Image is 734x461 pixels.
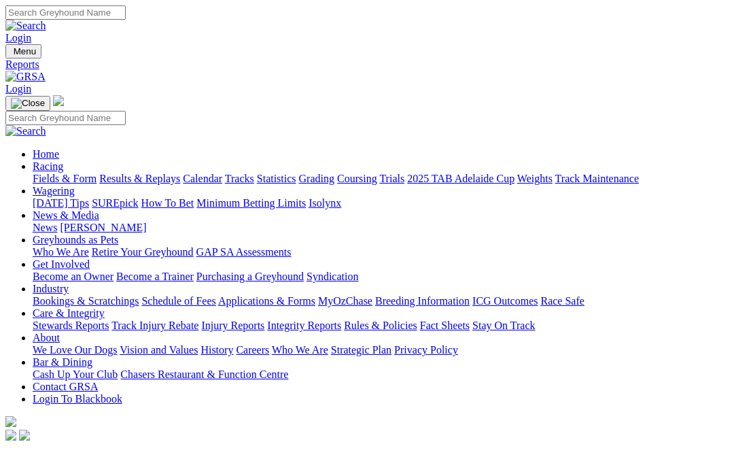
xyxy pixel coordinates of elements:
[33,234,118,245] a: Greyhounds as Pets
[33,148,59,160] a: Home
[5,44,41,58] button: Toggle navigation
[33,173,729,185] div: Racing
[120,369,288,380] a: Chasers Restaurant & Function Centre
[33,344,117,356] a: We Love Our Dogs
[33,222,57,233] a: News
[33,332,60,343] a: About
[33,271,113,282] a: Become an Owner
[272,344,328,356] a: Who We Are
[33,344,729,356] div: About
[5,416,16,427] img: logo-grsa-white.png
[33,185,75,197] a: Wagering
[33,209,99,221] a: News & Media
[236,344,269,356] a: Careers
[267,320,341,331] a: Integrity Reports
[218,295,315,307] a: Applications & Forms
[116,271,194,282] a: Become a Trainer
[92,197,138,209] a: SUREpick
[14,46,36,56] span: Menu
[33,283,69,294] a: Industry
[257,173,296,184] a: Statistics
[33,356,92,368] a: Bar & Dining
[33,320,109,331] a: Stewards Reports
[5,20,46,32] img: Search
[307,271,358,282] a: Syndication
[53,95,64,106] img: logo-grsa-white.png
[33,295,139,307] a: Bookings & Scratchings
[33,173,97,184] a: Fields & Form
[472,295,538,307] a: ICG Outcomes
[196,246,292,258] a: GAP SA Assessments
[33,307,105,319] a: Care & Integrity
[141,197,194,209] a: How To Bet
[33,160,63,172] a: Racing
[331,344,391,356] a: Strategic Plan
[33,222,729,234] div: News & Media
[200,344,233,356] a: History
[5,32,31,44] a: Login
[309,197,341,209] a: Isolynx
[33,369,729,381] div: Bar & Dining
[394,344,458,356] a: Privacy Policy
[33,197,729,209] div: Wagering
[5,125,46,137] img: Search
[141,295,215,307] a: Schedule of Fees
[196,271,304,282] a: Purchasing a Greyhound
[201,320,264,331] a: Injury Reports
[33,381,98,392] a: Contact GRSA
[5,5,126,20] input: Search
[555,173,639,184] a: Track Maintenance
[196,197,306,209] a: Minimum Betting Limits
[5,111,126,125] input: Search
[33,295,729,307] div: Industry
[344,320,417,331] a: Rules & Policies
[379,173,404,184] a: Trials
[33,393,122,405] a: Login To Blackbook
[60,222,146,233] a: [PERSON_NAME]
[472,320,535,331] a: Stay On Track
[540,295,584,307] a: Race Safe
[92,246,194,258] a: Retire Your Greyhound
[11,98,45,109] img: Close
[299,173,334,184] a: Grading
[225,173,254,184] a: Tracks
[33,320,729,332] div: Care & Integrity
[5,83,31,95] a: Login
[5,58,729,71] a: Reports
[5,430,16,441] img: facebook.svg
[318,295,372,307] a: MyOzChase
[5,71,46,83] img: GRSA
[33,271,729,283] div: Get Involved
[33,369,118,380] a: Cash Up Your Club
[33,258,90,270] a: Get Involved
[120,344,198,356] a: Vision and Values
[517,173,553,184] a: Weights
[99,173,180,184] a: Results & Replays
[420,320,470,331] a: Fact Sheets
[111,320,198,331] a: Track Injury Rebate
[407,173,514,184] a: 2025 TAB Adelaide Cup
[33,246,729,258] div: Greyhounds as Pets
[337,173,377,184] a: Coursing
[5,96,50,111] button: Toggle navigation
[33,246,89,258] a: Who We Are
[183,173,222,184] a: Calendar
[19,430,30,441] img: twitter.svg
[33,197,89,209] a: [DATE] Tips
[375,295,470,307] a: Breeding Information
